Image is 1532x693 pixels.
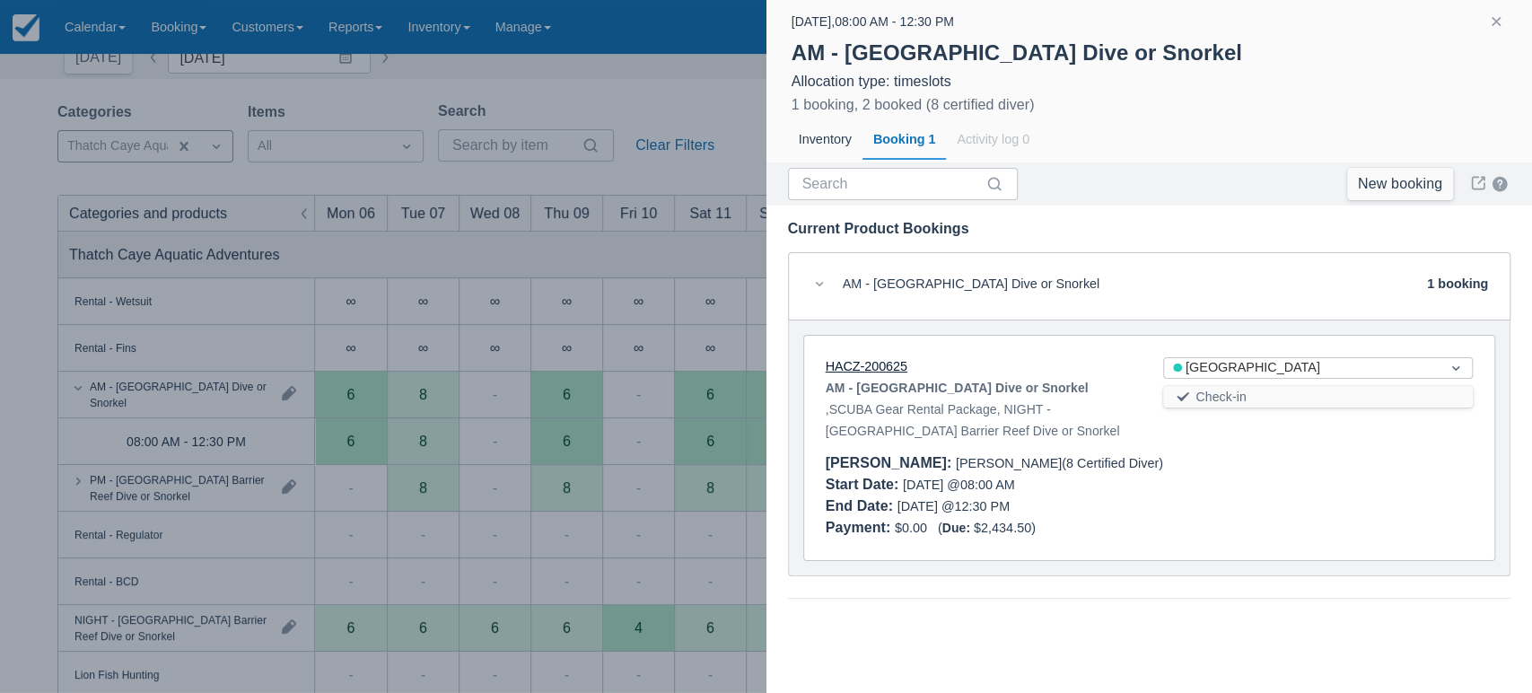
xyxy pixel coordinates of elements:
[788,119,862,161] div: Inventory
[792,94,1035,116] div: 1 booking, 2 booked (8 certified diver)
[826,477,903,492] div: Start Date :
[792,40,1242,65] strong: AM - [GEOGRAPHIC_DATA] Dive or Snorkel
[826,520,895,535] div: Payment :
[826,496,1135,517] div: [DATE] @ 12:30 PM
[826,517,1474,539] div: $0.00
[843,275,1100,299] div: AM - [GEOGRAPHIC_DATA] Dive or Snorkel
[1163,386,1473,408] button: Check-in
[826,455,956,470] div: [PERSON_NAME] :
[826,452,1474,474] div: [PERSON_NAME] (8 Certified Diver)
[792,73,1508,91] div: Allocation type: timeslots
[826,377,1089,399] strong: AM - [GEOGRAPHIC_DATA] Dive or Snorkel
[942,521,974,535] div: Due:
[826,474,1135,496] div: [DATE] @ 08:00 AM
[802,168,982,200] input: Search
[788,220,1511,238] div: Current Product Bookings
[792,11,954,32] div: [DATE] , 08:00 AM - 12:30 PM
[826,377,1135,442] div: , SCUBA Gear Rental Package, NIGHT - [GEOGRAPHIC_DATA] Barrier Reef Dive or Snorkel
[1427,275,1488,299] div: 1 booking
[1347,168,1453,200] a: New booking
[1173,358,1431,378] div: [GEOGRAPHIC_DATA]
[938,521,1036,535] span: ( $2,434.50 )
[826,359,907,373] a: HACZ-200625
[862,119,947,161] div: Booking 1
[1447,359,1465,377] span: Dropdown icon
[826,498,897,513] div: End Date :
